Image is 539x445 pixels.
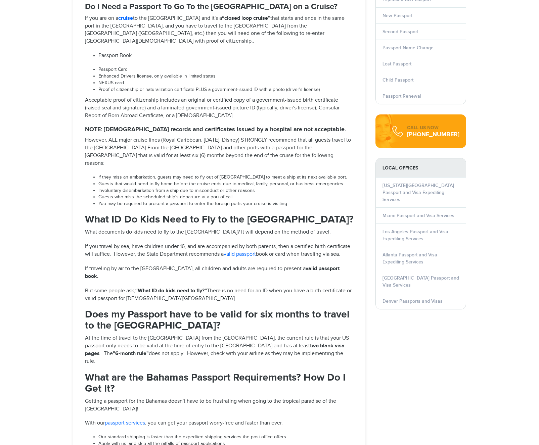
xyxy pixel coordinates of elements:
[383,183,454,202] a: [US_STATE][GEOGRAPHIC_DATA] Passport and Visa Expediting Services
[98,434,354,441] li: Our standard shipping is faster than the expedited shipping services the post office offers.
[383,275,459,288] a: [GEOGRAPHIC_DATA] Passport and Visa Services
[98,174,354,181] li: If they miss an embarkation, guests may need to fly out of [GEOGRAPHIC_DATA] to meet a ship at it...
[383,229,448,242] a: Los Angeles Passport and Visa Expediting Services
[98,194,354,201] li: Guests who miss the scheduled ship's departure at a port of call.
[85,2,338,11] strong: Do I Need a Passport To Go To the [GEOGRAPHIC_DATA] on a Cruise?
[113,350,149,357] strong: "6-month rule"
[383,213,454,218] a: Miami Passport and Visa Services
[85,398,354,413] p: Getting a passport for the Bahamas doesn't have to be frustrating when going to the tropical para...
[85,243,354,258] p: If you travel by sea, have children under 16, and are accompanied by both parents, then a certifi...
[98,80,354,87] li: NEXUS card
[383,93,421,99] a: Passport Renewal
[383,77,413,83] a: Child Passport
[376,158,466,178] strong: LOCAL OFFICES
[383,252,437,265] a: Atlanta Passport and Visa Expediting Services
[85,229,354,236] p: What documents do kids need to fly to the [GEOGRAPHIC_DATA]? It will depend on the method of travel.
[85,15,354,45] p: If you are on a to the [GEOGRAPHIC_DATA] and it's a that starts and ends in the same port in the ...
[98,87,354,93] li: Proof of citizenship or naturalization certificate PLUS a government-issued ID with a photo (driv...
[98,201,354,207] li: You may be required to present a passport to enter the foreign ports your cruise is visiting.
[407,131,459,138] div: [PHONE_NUMBER]
[135,288,207,294] strong: “What ID do kids need to fly?”
[85,287,354,303] p: But some people ask, There is no need for an ID when you have a birth certificate or valid passpo...
[98,181,354,188] li: Guests that would need to fly home before the cruise ends due to medical, family, personal, or bu...
[383,61,411,67] a: Lost Passport
[383,298,443,304] a: Denver Passports and Visas
[105,420,145,426] a: passport services
[383,45,434,51] a: Passport Name Change
[118,15,133,21] a: cruise
[407,125,459,131] div: CALL US NOW
[85,335,354,365] p: At the time of travel to the [GEOGRAPHIC_DATA] from the [GEOGRAPHIC_DATA], the current rule is th...
[85,372,346,395] strong: What are the Bahamas Passport Requirements? How Do I Get It?
[85,265,340,280] strong: valid passport book.
[383,13,412,18] a: New Passport
[98,52,354,60] p: Passport Book
[85,308,350,332] strong: Does my Passport have to be valid for six months to travel to the [GEOGRAPHIC_DATA]?
[98,66,354,73] li: Passport Card
[222,15,270,21] strong: “closed loop cruise”
[85,126,346,133] strong: NOTE: [DEMOGRAPHIC_DATA] records and certificates issued by a hospital are not acceptable.
[85,213,354,226] strong: What ID Do Kids Need to Fly to the [GEOGRAPHIC_DATA]?
[383,29,418,35] a: Second Passport
[85,265,354,281] p: If traveling by air to the [GEOGRAPHIC_DATA], all children and adults are required to present a
[85,419,354,427] p: With our , you can get your passport worry-free and faster than ever.
[85,97,354,120] p: Acceptable proof of citizenship includes an original or certified copy of a government-issued bir...
[85,137,354,167] p: However, ALL major cruise lines (Royal Caribbean, [DATE], Disney) STRONGLY recommend that all gue...
[98,188,354,194] li: Involuntary disembarkation from a ship due to misconduct or other reasons
[98,73,354,80] li: Enhanced Drivers license, only available in limited states
[224,251,256,257] a: valid passport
